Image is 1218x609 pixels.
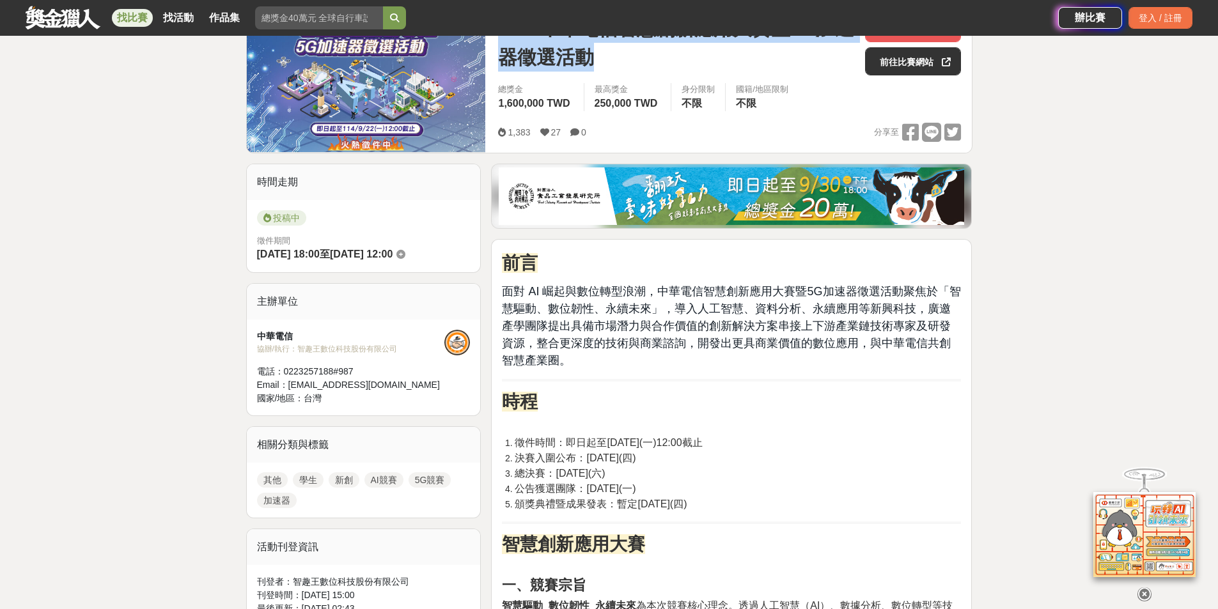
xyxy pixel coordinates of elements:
span: 投稿中 [257,210,306,226]
div: 登入 / 註冊 [1128,7,1192,29]
span: 2025中華電信智慧創新應用大賽暨5G加速器徵選活動 [498,14,855,72]
span: 徵件期間 [257,236,290,245]
span: 250,000 TWD [595,98,658,109]
a: 前往比賽網站 [865,47,961,75]
span: 最高獎金 [595,83,661,96]
div: 刊登者： 智趣王數位科技股份有限公司 [257,575,471,589]
a: 5G競賽 [409,472,451,488]
span: 1,600,000 TWD [498,98,570,109]
span: 至 [320,249,330,259]
img: Cover Image [247,4,486,152]
strong: 前言 [502,253,538,273]
span: 台灣 [304,393,322,403]
div: 身分限制 [682,83,715,96]
strong: 智慧創新應用大賽 [502,534,645,554]
strong: 時程 [502,392,538,412]
span: [DATE] 18:00 [257,249,320,259]
div: 電話： 0223257188#987 [257,365,445,378]
div: 協辦/執行： 智趣王數位科技股份有限公司 [257,343,445,355]
input: 總獎金40萬元 全球自行車設計比賽 [255,6,383,29]
img: 1c81a89c-c1b3-4fd6-9c6e-7d29d79abef5.jpg [499,167,964,225]
div: 主辦單位 [247,284,481,320]
span: 1,383 [508,127,530,137]
span: 不限 [682,98,702,109]
div: 活動刊登資訊 [247,529,481,565]
div: 國籍/地區限制 [736,83,788,96]
span: 頒獎典禮暨成果發表：暫定[DATE](四) [515,498,687,509]
span: 27 [551,127,561,137]
strong: 一、競賽宗旨 [502,577,586,593]
div: Email： [EMAIL_ADDRESS][DOMAIN_NAME] [257,378,445,392]
a: 辦比賽 [1058,7,1122,29]
span: [DATE] 12:00 [330,249,393,259]
a: 其他 [257,472,288,488]
div: 中華電信 [257,330,445,343]
span: 徵件時間：即日起至[DATE](一)12:00截止 [515,437,702,448]
a: 作品集 [204,9,245,27]
a: 新創 [329,472,359,488]
a: 加速器 [257,493,297,508]
span: 總獎金 [498,83,573,96]
a: AI競賽 [364,472,403,488]
div: 刊登時間： [DATE] 15:00 [257,589,471,602]
span: 分享至 [874,123,899,142]
div: 相關分類與標籤 [247,427,481,463]
a: 找活動 [158,9,199,27]
a: 學生 [293,472,324,488]
span: 0 [581,127,586,137]
div: 時間走期 [247,164,481,200]
span: 決賽入圍公布：[DATE](四) [515,452,636,463]
span: 國家/地區： [257,393,304,403]
span: 公告獲選團隊：[DATE](一) [515,483,636,494]
span: 面對 AI 崛起與數位轉型浪潮，中華電信智慧創新應用大賽暨5G加速器徵選活動聚焦於「智慧驅動、數位韌性、永續未來」，導入人工智慧、資料分析、永續應用等新興科技，廣邀產學團隊提出具備市場潛力與合作... [502,285,960,367]
span: 不限 [736,98,756,109]
a: 找比賽 [112,9,153,27]
img: d2146d9a-e6f6-4337-9592-8cefde37ba6b.png [1093,492,1196,577]
span: 總決賽：[DATE](六) [515,468,605,479]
